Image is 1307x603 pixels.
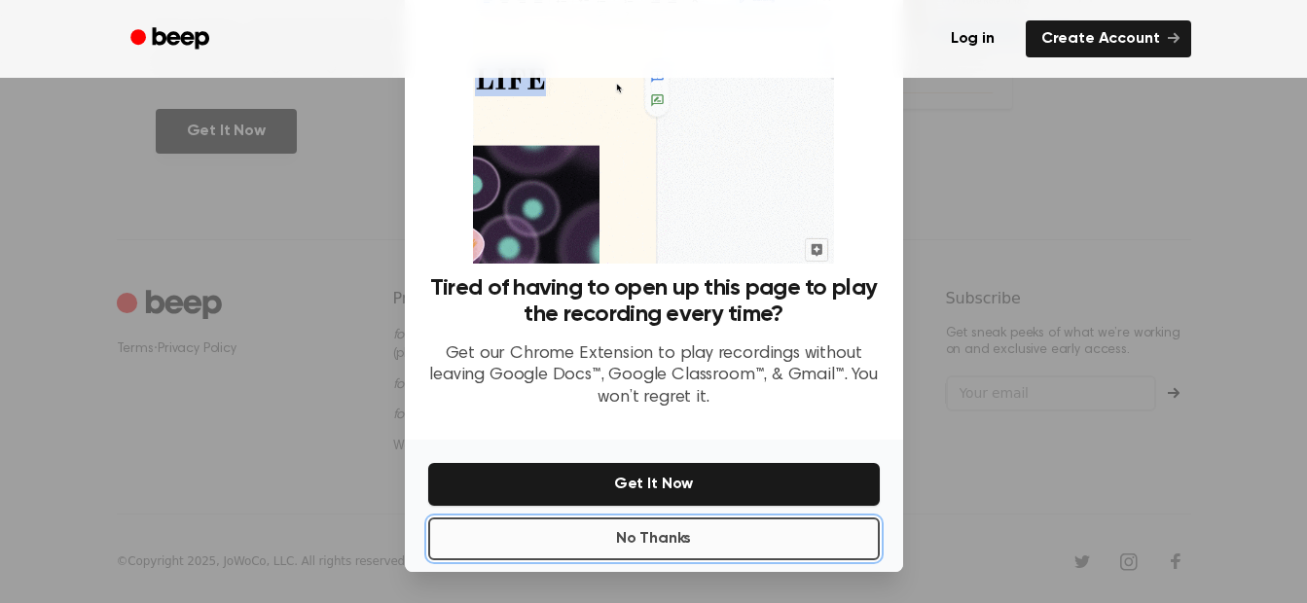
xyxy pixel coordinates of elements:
a: Create Account [1026,20,1191,57]
a: Log in [931,17,1014,61]
button: No Thanks [428,517,880,560]
h3: Tired of having to open up this page to play the recording every time? [428,275,880,328]
p: Get our Chrome Extension to play recordings without leaving Google Docs™, Google Classroom™, & Gm... [428,343,880,409]
a: Beep [117,20,227,58]
button: Get It Now [428,463,880,506]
